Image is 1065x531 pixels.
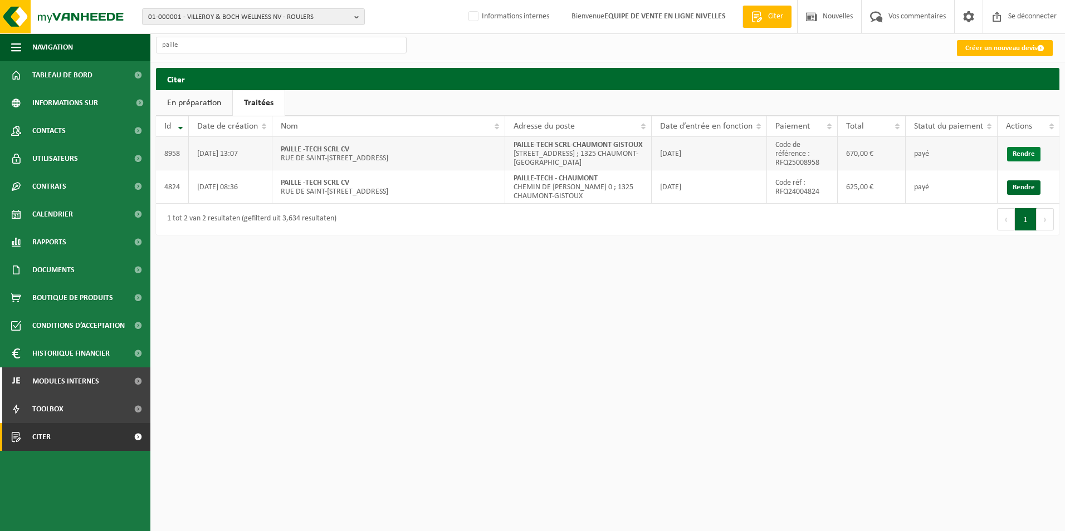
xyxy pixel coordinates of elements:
[514,141,643,149] strong: PAILLE-TECH SCRL-CHAUMONT GISTOUX
[32,423,51,451] span: Citer
[233,90,285,116] a: Traitées
[32,340,110,367] span: Historique financier
[505,170,652,204] td: CHEMIN DE [PERSON_NAME] 0 ; 1325 CHAUMONT-GISTOUX
[281,122,298,131] span: Nom
[272,137,505,170] td: RUE DE SAINT-[STREET_ADDRESS]
[164,122,171,131] span: Id
[914,122,983,131] span: Statut du paiement
[652,170,767,204] td: [DATE]
[514,174,598,183] strong: PAILLE-TECH - CHAUMONT
[32,256,75,284] span: Documents
[272,170,505,204] td: RUE DE SAINT-[STREET_ADDRESS]
[32,33,73,61] span: Navigation
[32,228,66,256] span: Rapports
[189,170,272,204] td: [DATE] 08:36
[604,12,726,21] strong: EQUIPE DE VENTE EN LIGNE NIVELLES
[767,137,838,170] td: Code de référence : RFQ25008958
[156,137,189,170] td: 8958
[652,137,767,170] td: [DATE]
[32,395,63,423] span: Toolbox
[1037,208,1054,230] button: Prochain
[838,137,906,170] td: 670,00 €
[957,40,1053,56] a: Créer un nouveau devis
[32,117,66,145] span: Contacts
[1007,180,1040,195] a: Rendre
[742,6,792,28] a: Citer
[765,11,786,22] span: Citer
[997,208,1015,230] button: Précédent
[571,12,726,21] font: Bienvenue
[914,150,929,158] span: payé
[32,367,99,395] span: Modules internes
[11,367,21,395] span: Je
[660,122,753,131] span: Date d’entrée en fonction
[156,90,232,116] a: En préparation
[514,122,575,131] span: Adresse du poste
[846,122,864,131] span: Total
[32,61,92,89] span: Tableau de bord
[148,9,350,26] span: 01-000001 - VILLEROY & BOCH WELLNESS NV - ROULERS
[32,145,78,173] span: Utilisateurs
[1006,122,1032,131] span: Actions
[838,170,906,204] td: 625,00 €
[914,183,929,191] span: payé
[965,45,1037,52] font: Créer un nouveau devis
[162,209,336,229] div: 1 tot 2 van 2 resultaten (gefilterd uit 3,634 resultaten)
[189,137,272,170] td: [DATE] 13:07
[197,122,258,131] span: Date de création
[1015,208,1037,230] button: 1
[32,89,129,117] span: Informations sur l’entreprise
[156,170,189,204] td: 4824
[32,200,73,228] span: Calendrier
[32,173,66,200] span: Contrats
[32,312,125,340] span: Conditions d’acceptation
[281,145,349,154] strong: PAILLE -TECH SCRL CV
[505,137,652,170] td: [STREET_ADDRESS] ; 1325 CHAUMONT-[GEOGRAPHIC_DATA]
[281,179,349,187] strong: PAILLE -TECH SCRL CV
[1007,147,1040,161] a: Rendre
[775,122,810,131] span: Paiement
[767,170,838,204] td: Code réf : RFQ24004824
[156,37,407,53] input: Chercher
[142,8,365,25] button: 01-000001 - VILLEROY & BOCH WELLNESS NV - ROULERS
[466,8,549,25] label: Informations internes
[156,68,1059,90] h2: Citer
[32,284,113,312] span: Boutique de produits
